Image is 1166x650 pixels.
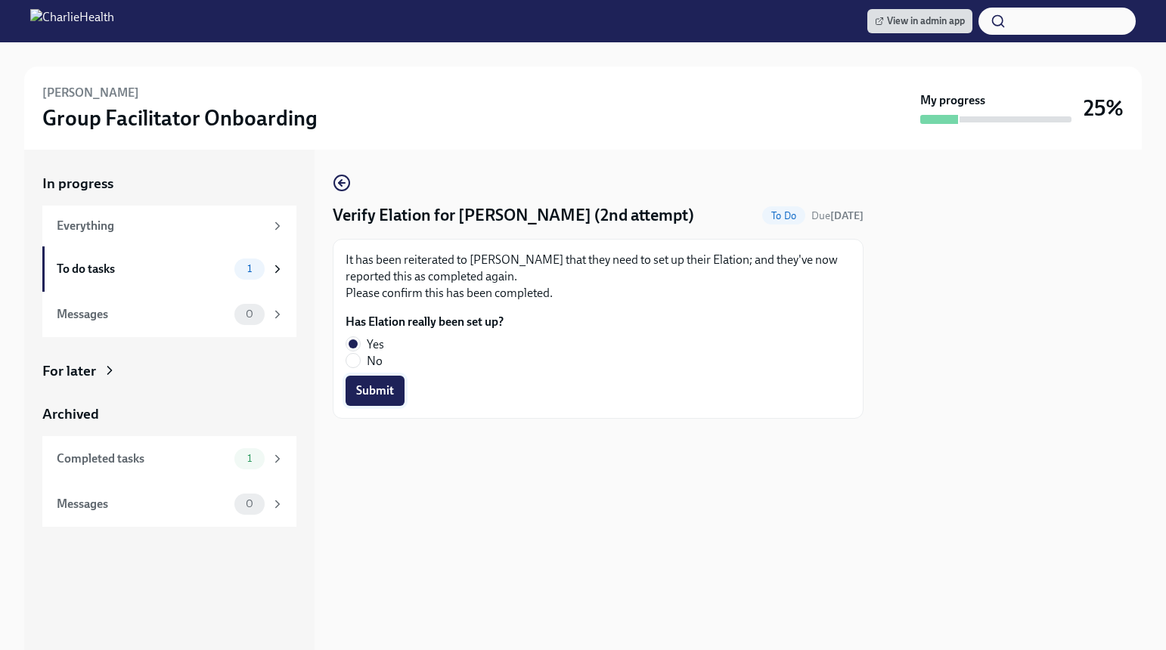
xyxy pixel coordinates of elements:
[237,308,262,320] span: 0
[42,104,318,132] h3: Group Facilitator Onboarding
[57,261,228,277] div: To do tasks
[42,292,296,337] a: Messages0
[867,9,972,33] a: View in admin app
[42,361,296,381] a: For later
[42,174,296,193] a: In progress
[811,209,864,222] span: Due
[30,9,114,33] img: CharlieHealth
[1084,94,1124,122] h3: 25%
[367,353,383,370] span: No
[42,481,296,527] a: Messages0
[346,376,405,406] button: Submit
[346,314,504,330] label: Has Elation really been set up?
[920,92,985,109] strong: My progress
[57,496,228,512] div: Messages
[57,306,228,323] div: Messages
[42,246,296,292] a: To do tasks1
[42,404,296,424] a: Archived
[238,453,261,464] span: 1
[811,209,864,223] span: September 28th, 2025 10:00
[42,206,296,246] a: Everything
[367,336,384,353] span: Yes
[42,361,96,381] div: For later
[42,85,139,101] h6: [PERSON_NAME]
[57,450,228,467] div: Completed tasks
[333,204,694,227] h4: Verify Elation for [PERSON_NAME] (2nd attempt)
[830,209,864,222] strong: [DATE]
[57,218,265,234] div: Everything
[356,383,394,398] span: Submit
[238,263,261,274] span: 1
[346,252,851,302] p: It has been reiterated to [PERSON_NAME] that they need to set up their Elation; and they've now r...
[42,436,296,481] a: Completed tasks1
[875,14,965,29] span: View in admin app
[762,210,805,221] span: To Do
[237,498,262,509] span: 0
